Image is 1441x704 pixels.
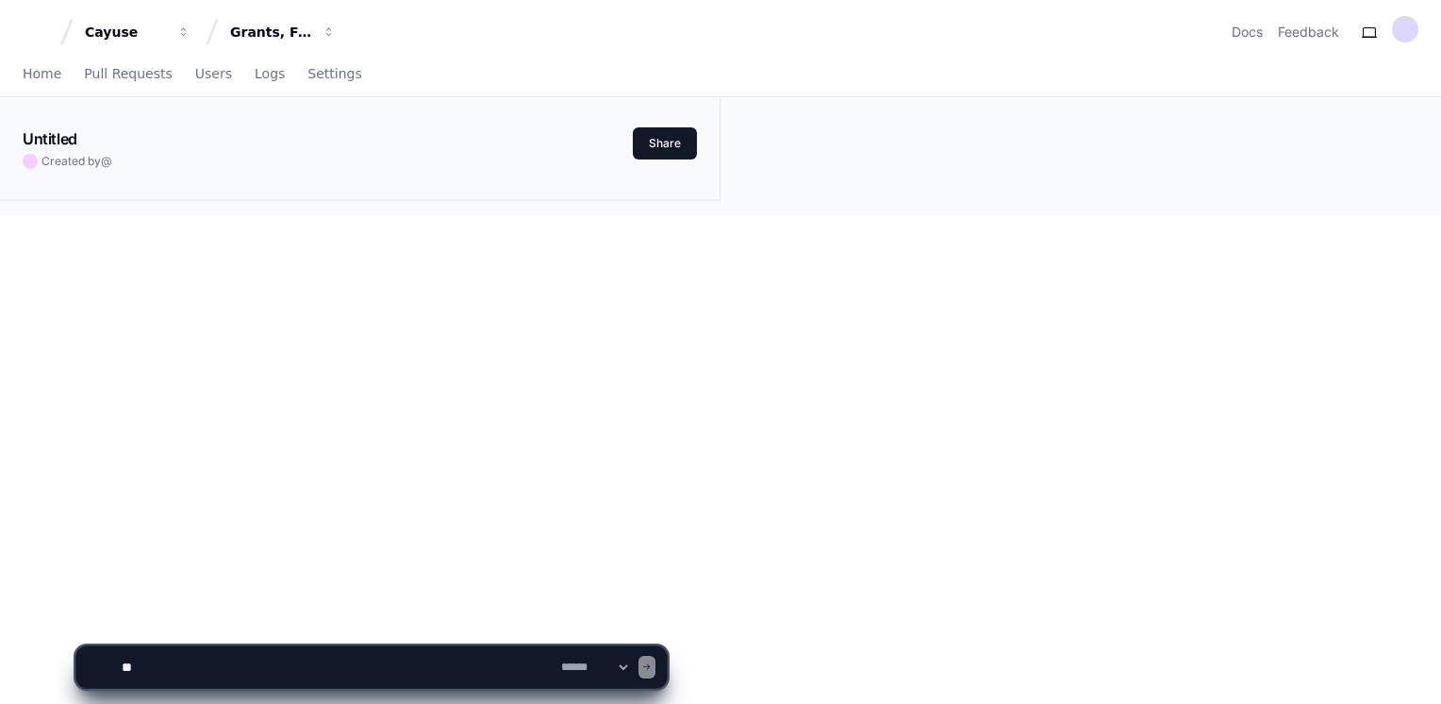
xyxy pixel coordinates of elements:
span: Created by [41,154,112,169]
button: Share [633,127,697,159]
button: Feedback [1278,23,1339,42]
a: Settings [307,53,361,96]
span: Pull Requests [84,68,172,79]
span: Users [195,68,232,79]
a: Users [195,53,232,96]
span: Logs [255,68,285,79]
button: Grants, Fund Manager and Effort (GFE) [223,15,343,49]
div: Cayuse [85,23,166,42]
a: Logs [255,53,285,96]
span: @ [101,154,112,168]
a: Home [23,53,61,96]
div: Grants, Fund Manager and Effort (GFE) [230,23,311,42]
span: Home [23,68,61,79]
h1: Untitled [23,127,77,150]
button: Cayuse [77,15,198,49]
span: Settings [307,68,361,79]
a: Pull Requests [84,53,172,96]
a: Docs [1232,23,1263,42]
